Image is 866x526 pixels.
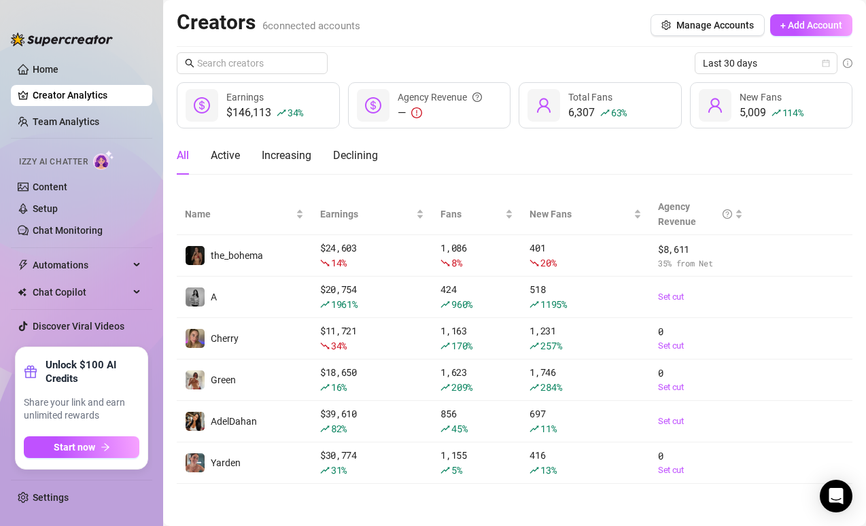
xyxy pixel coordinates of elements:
[186,287,205,306] img: A
[658,366,743,394] div: 0
[530,424,539,434] span: rise
[440,383,450,392] span: rise
[320,406,424,436] div: $ 39,610
[530,207,630,222] span: New Fans
[46,358,139,385] strong: Unlock $100 AI Credits
[540,422,556,435] span: 11 %
[331,381,347,393] span: 16 %
[365,97,381,113] span: dollar-circle
[707,97,723,113] span: user
[530,383,539,392] span: rise
[530,258,539,268] span: fall
[320,466,330,475] span: rise
[211,416,257,427] span: AdelDahan
[211,292,217,302] span: A
[440,448,513,478] div: 1,155
[530,448,641,478] div: 416
[262,147,311,164] div: Increasing
[331,422,347,435] span: 82 %
[600,108,610,118] span: rise
[451,339,472,352] span: 170 %
[658,381,743,394] a: Set cut
[312,194,432,235] th: Earnings
[540,339,561,352] span: 257 %
[521,194,649,235] th: New Fans
[93,150,114,170] img: AI Chatter
[186,412,205,431] img: AdelDahan
[658,339,743,353] a: Set cut
[530,365,641,395] div: 1,746
[277,108,286,118] span: rise
[440,424,450,434] span: rise
[211,374,236,385] span: Green
[320,365,424,395] div: $ 18,650
[186,453,205,472] img: Yarden
[658,415,743,428] a: Set cut
[211,333,239,344] span: Cherry
[24,396,139,423] span: Share your link and earn unlimited rewards
[33,281,129,303] span: Chat Copilot
[451,463,462,476] span: 5 %
[440,406,513,436] div: 856
[262,20,360,32] span: 6 connected accounts
[331,463,347,476] span: 31 %
[440,258,450,268] span: fall
[440,207,502,222] span: Fans
[740,92,782,103] span: New Fans
[19,156,88,169] span: Izzy AI Chatter
[530,406,641,436] div: 697
[33,64,58,75] a: Home
[782,106,803,119] span: 114 %
[440,282,513,312] div: 424
[320,241,424,270] div: $ 24,603
[185,58,194,68] span: search
[440,300,450,309] span: rise
[540,381,561,393] span: 284 %
[530,323,641,353] div: 1,231
[398,90,482,105] div: Agency Revenue
[186,246,205,265] img: the_bohema
[33,492,69,503] a: Settings
[331,256,347,269] span: 14 %
[472,90,482,105] span: question-circle
[186,370,205,389] img: Green
[411,107,422,118] span: exclamation-circle
[33,116,99,127] a: Team Analytics
[451,422,467,435] span: 45 %
[320,448,424,478] div: $ 30,774
[33,181,67,192] a: Content
[288,106,303,119] span: 34 %
[676,20,754,31] span: Manage Accounts
[432,194,521,235] th: Fans
[451,381,472,393] span: 209 %
[177,10,360,35] h2: Creators
[611,106,627,119] span: 63 %
[11,33,113,46] img: logo-BBDzfeDw.svg
[440,241,513,270] div: 1,086
[723,199,732,229] span: question-circle
[320,282,424,312] div: $ 20,754
[320,424,330,434] span: rise
[226,92,264,103] span: Earnings
[331,339,347,352] span: 34 %
[703,53,829,73] span: Last 30 days
[658,199,732,229] div: Agency Revenue
[568,105,627,121] div: 6,307
[33,254,129,276] span: Automations
[226,105,303,121] div: $146,113
[320,341,330,351] span: fall
[211,457,241,468] span: Yarden
[101,442,110,452] span: arrow-right
[536,97,552,113] span: user
[177,194,312,235] th: Name
[822,59,830,67] span: calendar
[440,323,513,353] div: 1,163
[540,298,567,311] span: 1195 %
[530,282,641,312] div: 518
[770,14,852,36] button: + Add Account
[33,84,141,106] a: Creator Analytics
[211,250,263,261] span: the_bohema
[658,290,743,304] a: Set cut
[540,256,556,269] span: 20 %
[33,203,58,214] a: Setup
